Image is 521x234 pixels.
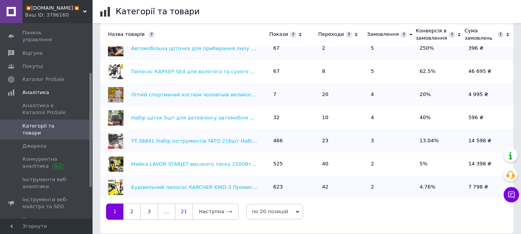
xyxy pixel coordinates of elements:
td: 4 [367,83,416,106]
td: 10 [318,106,367,130]
td: 7 798 ₴ [464,176,513,199]
span: Каталог ProSale [22,76,64,83]
img: Мийка LAVOR STARJET високого тиску 2500Вт Мінімийка 180bar для дому Мийка ЛАВОР 180бар Автомобіль... [108,157,123,172]
td: 67 [269,37,318,60]
td: 14 598 ₴ [464,130,513,153]
a: Набір щіток 5шт для детейлінгу автомобіля Щіточка для видалення пилу М'яка щітка для чищення ноут... [131,114,423,120]
div: Ваш ID: 3796160 [25,12,93,19]
img: Автомобільна щіточка для прибирання пилу М'яка щітка для чищення ноутбука Пензлик для детейлінгу ... [108,41,123,56]
td: 2 [367,176,416,199]
div: Покази [269,31,288,38]
span: Конкурентна аналітика [22,156,71,170]
td: 3 [367,130,416,153]
a: 2 [123,204,140,220]
a: 21 [175,204,192,220]
a: Наступна [192,204,239,220]
div: Назва товарів [100,31,265,38]
img: Набір щіток 5шт для детейлінгу автомобіля Щіточка для видалення пилу М'яка щітка для чищення ноут... [108,110,123,126]
span: ... [158,204,175,220]
span: Категорії та товари [22,123,71,136]
td: 40% [416,106,465,130]
span: по 20 позицій [246,204,303,219]
td: 4 995 ₴ [464,83,513,106]
td: 40 [318,153,367,176]
td: 466 [269,130,318,153]
td: 23 [318,130,367,153]
span: Панель управління [22,29,71,43]
div: Переходи [318,31,344,38]
td: 2 [367,153,416,176]
td: 8 [318,60,367,83]
td: 67 [269,60,318,83]
span: Аналітика [22,89,49,96]
td: 5 [367,60,416,83]
span: Аналітика в Каталозі ProSale [22,102,71,116]
td: 596 ₴ [464,106,513,130]
img: Будівельний пилосос KARCHER KWD-3 Промисловий пилосос КАРХЕР КВД-3 для прибирання Пилосос професі... [108,180,123,195]
h1: Категорії та товари [116,7,200,16]
a: Мийка LAVOR STARJET високого тиску 2500Вт Мінімийка 180bar для дому Мийка [PERSON_NAME] 180бар Ав... [131,161,463,167]
img: Пилосос КАРХЕР SE4 для вологого та сухого прибирання Пилосос KARCHER SE4 для клінінгу професійний... [108,64,123,79]
span: Управління сайтом [22,216,71,230]
td: 525 [269,153,318,176]
span: Інструменти веб-аналітики [22,176,71,190]
a: 3 [140,204,158,220]
span: Відгуки [22,50,42,57]
a: YT-38841 Набір інструментів YATO 216шт Набір ключів ЯТО 216ел для автомобіля Інструменти yato 216... [131,138,455,143]
span: 💥EWRO.SHOP💥 [25,5,83,12]
td: 20 [318,83,367,106]
td: 14 398 ₴ [464,153,513,176]
div: Сума замовлень [464,28,496,42]
img: Літній спортивний костюм чоловічий великого розміру Спортивний костюм 4XL-7XL Чоловічий костюм ов... [108,87,123,103]
td: 13.04% [416,130,465,153]
td: 20% [416,83,465,106]
a: Пилосос КАРХЕР SE4 для вологого та сухого прибирання Пилосос KARCHER SE4 для клінінгу професійний... [131,68,444,74]
td: 7 [269,83,318,106]
td: 2 [318,37,367,60]
td: 4.76% [416,176,465,199]
td: 5% [416,153,465,176]
a: 1 [106,204,123,220]
td: 32 [269,106,318,130]
span: Покупці [22,63,43,70]
a: Автомобільна щіточка для прибирання пилу М'яка щітка для чищення ноутбука Пензлик для детейлінгу ... [131,45,425,51]
div: Конверсія в замовлення [416,28,447,42]
img: YT-38841 Набір інструментів YATO 216шт Набір ключів ЯТО 216ел для автомобіля Інструменти yato 216... [108,133,123,149]
td: 4 [367,106,416,130]
td: 62.5% [416,60,465,83]
button: Чат з покупцем [504,187,519,202]
td: 42 [318,176,367,199]
div: Замовлення [367,31,399,38]
td: 250% [416,37,465,60]
td: 46 695 ₴ [464,60,513,83]
a: Будівельний пилосос KARCHER KWD-3 Промисловий пилосос КАРХЕР КВД-3 для прибирання Пилосос професі... [131,184,511,190]
span: Джерела [22,143,46,150]
span: Інструменти веб-майстра та SEO [22,196,71,210]
td: 5 [367,37,416,60]
td: 396 ₴ [464,37,513,60]
a: Літній спортивний костюм чоловічий великого розміру Спортивний костюм 4XL-7XL Чоловічий костюм ов... [131,91,462,97]
td: 623 [269,176,318,199]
